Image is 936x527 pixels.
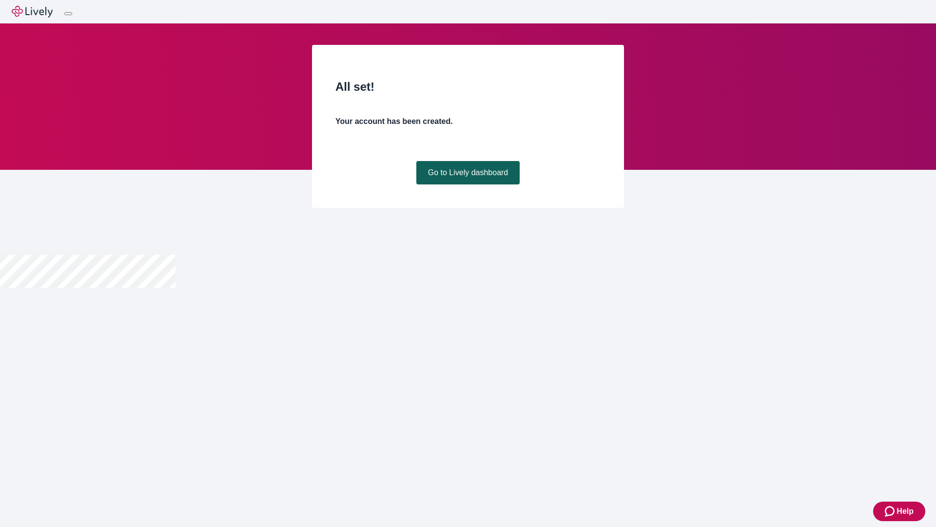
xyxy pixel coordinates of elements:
h2: All set! [335,78,601,96]
svg: Zendesk support icon [885,506,897,517]
button: Log out [64,12,72,15]
img: Lively [12,6,53,18]
button: Zendesk support iconHelp [873,502,925,521]
h4: Your account has been created. [335,116,601,127]
a: Go to Lively dashboard [416,161,520,184]
span: Help [897,506,914,517]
